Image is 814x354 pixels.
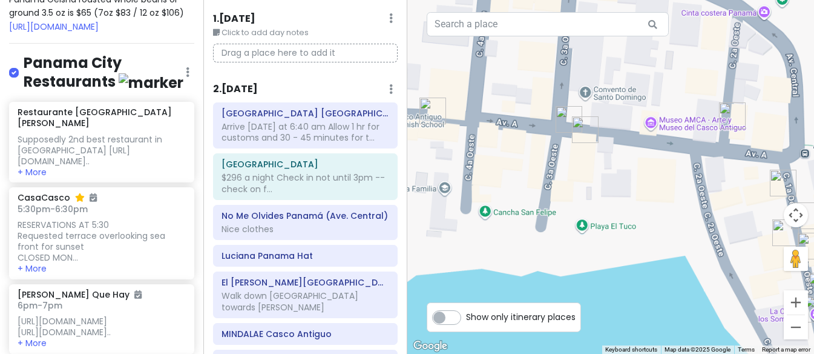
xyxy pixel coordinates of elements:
[772,219,799,246] div: La Galeria Indigena
[427,12,669,36] input: Search a place
[18,107,185,129] h6: Restaurante [GEOGRAPHIC_DATA][PERSON_NAME]
[556,106,582,133] div: Etnik Panamá
[213,13,255,25] h6: 1 . [DATE]
[466,310,576,324] span: Show only itinerary places
[119,73,183,92] img: marker
[222,121,389,143] div: Arrive [DATE] at 6:40 am Allow 1 hr for customs and 30 - 45 minutes for t...
[9,21,99,33] a: [URL][DOMAIN_NAME]
[222,277,389,288] h6: El Palacio Del Sombrero
[75,193,85,202] i: Starred
[213,83,258,96] h6: 2 . [DATE]
[222,329,389,339] h6: MINDALAE Casco Antiguo
[572,116,599,143] div: Arte Chato
[18,134,185,167] div: Supposedly 2nd best restaurant in [GEOGRAPHIC_DATA] [URL][DOMAIN_NAME]..
[18,299,62,312] span: 6pm - 7pm
[784,290,808,315] button: Zoom in
[784,247,808,271] button: Drag Pegman onto the map to open Street View
[665,346,730,353] span: Map data ©2025 Google
[18,316,185,338] div: [URL][DOMAIN_NAME] [URL][DOMAIN_NAME]..
[222,108,389,119] h6: Tocumen International Airport Panama
[134,290,142,299] i: Added to itinerary
[222,290,389,312] div: Walk down [GEOGRAPHIC_DATA] towards [PERSON_NAME]
[762,346,810,353] a: Report a map error
[18,263,47,274] button: + More
[222,224,389,235] div: Nice clothes
[222,210,389,221] h6: No Me Olvides Panamá (Ave. Central)
[90,193,97,202] i: Added to itinerary
[419,98,446,124] div: Manos con Arte Panamá
[213,44,397,62] p: Drag a place here to add it
[410,338,450,354] img: Google
[222,250,389,261] h6: Luciana Panama Hat
[605,346,657,354] button: Keyboard shortcuts
[222,159,389,170] h6: American Trade Hotel & Hall
[719,102,746,129] div: Kindly Shop
[784,315,808,339] button: Zoom out
[18,167,47,178] button: + More
[18,203,88,215] span: 5:30pm - 6:30pm
[770,170,796,196] div: Artesanias El Farol
[222,172,389,194] div: $296 a night Check in not until 3pm -- check on f...
[24,53,186,92] h4: Panama City Restaurants
[410,338,450,354] a: Open this area in Google Maps (opens a new window)
[213,27,397,39] small: Click to add day notes
[18,192,97,203] h6: CasaCasco
[18,289,142,300] h6: [PERSON_NAME] Que Hay
[18,338,47,349] button: + More
[784,203,808,227] button: Map camera controls
[18,219,185,264] div: RESERVATIONS AT 5:30 Requested terrace overlooking sea front for sunset CLOSED MON...
[738,346,755,353] a: Terms (opens in new tab)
